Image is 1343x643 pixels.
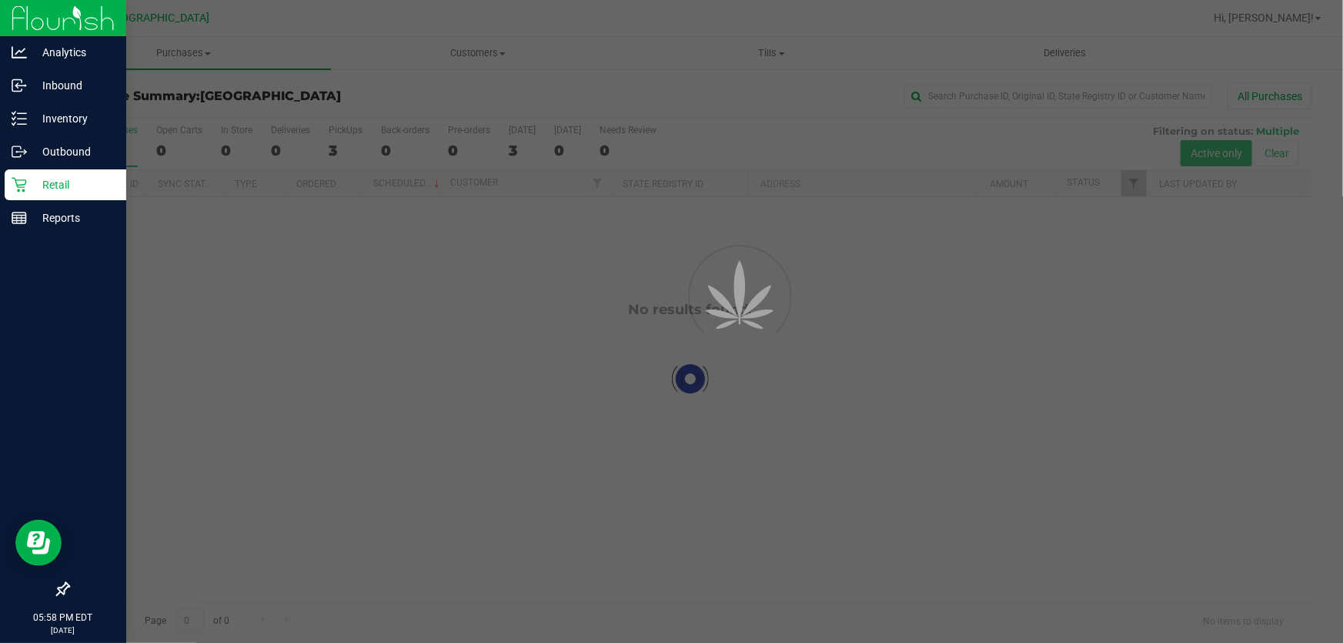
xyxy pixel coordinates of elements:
p: [DATE] [7,625,119,636]
p: Retail [27,176,119,194]
p: 05:58 PM EDT [7,611,119,625]
iframe: Resource center [15,520,62,566]
p: Outbound [27,142,119,161]
p: Inventory [27,109,119,128]
p: Reports [27,209,119,227]
inline-svg: Retail [12,177,27,193]
p: Inbound [27,76,119,95]
p: Analytics [27,43,119,62]
inline-svg: Inventory [12,111,27,126]
inline-svg: Outbound [12,144,27,159]
inline-svg: Reports [12,210,27,226]
inline-svg: Analytics [12,45,27,60]
inline-svg: Inbound [12,78,27,93]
